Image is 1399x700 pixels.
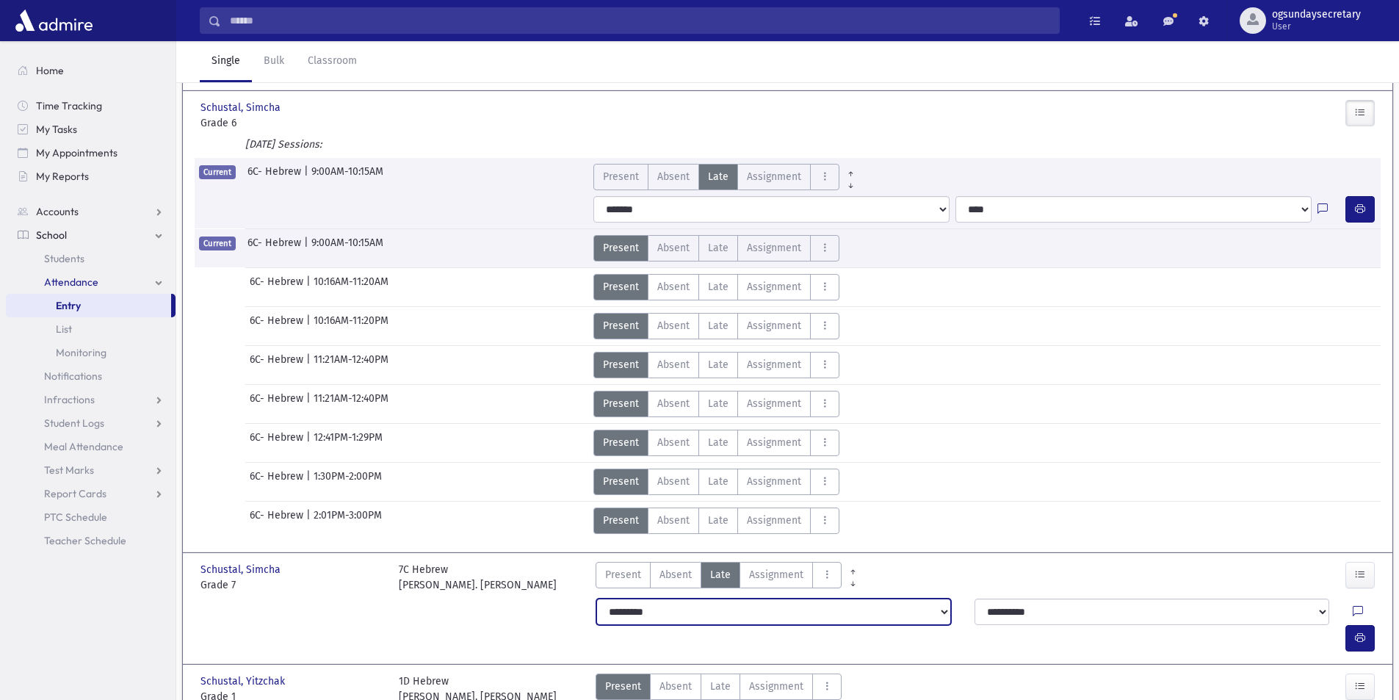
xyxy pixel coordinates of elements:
span: Accounts [36,205,79,218]
span: Grade 6 [200,115,384,131]
span: Absent [657,396,690,411]
a: My Tasks [6,118,176,141]
span: Absent [659,567,692,582]
a: Teacher Schedule [6,529,176,552]
span: Absent [657,279,690,295]
div: AttTypes [593,164,862,190]
div: AttTypes [596,562,842,593]
div: AttTypes [593,469,839,495]
span: Late [708,240,729,256]
span: 6C- Hebrew [250,508,306,534]
span: Assignment [747,279,801,295]
a: Entry [6,294,171,317]
span: Assignment [749,567,803,582]
span: | [306,313,314,339]
img: AdmirePro [12,6,96,35]
span: 6C- Hebrew [250,274,306,300]
a: PTC Schedule [6,505,176,529]
span: Late [708,318,729,333]
span: | [306,352,314,378]
span: My Tasks [36,123,77,136]
a: Notifications [6,364,176,388]
span: | [304,164,311,190]
span: 6C- Hebrew [250,391,306,417]
i: [DATE] Sessions: [245,138,322,151]
span: Late [708,279,729,295]
a: Accounts [6,200,176,223]
span: Late [708,169,729,184]
span: Late [708,474,729,489]
div: AttTypes [593,235,839,261]
span: | [304,235,311,261]
span: Teacher Schedule [44,534,126,547]
a: Student Logs [6,411,176,435]
span: Late [708,396,729,411]
span: 6C- Hebrew [247,235,304,261]
a: List [6,317,176,341]
span: Report Cards [44,487,106,500]
span: My Reports [36,170,89,183]
span: Absent [657,357,690,372]
span: Late [708,357,729,372]
span: Present [605,679,641,694]
span: 6C- Hebrew [250,313,306,339]
span: 1:30PM-2:00PM [314,469,382,495]
span: | [306,508,314,534]
span: | [306,274,314,300]
a: My Reports [6,165,176,188]
a: School [6,223,176,247]
div: AttTypes [593,274,839,300]
span: Infractions [44,393,95,406]
span: Current [199,237,236,250]
span: 9:00AM-10:15AM [311,235,383,261]
span: Assignment [747,474,801,489]
span: Present [603,396,639,411]
span: Present [605,567,641,582]
span: Schustal, Simcha [200,100,283,115]
div: 7C Hebrew [PERSON_NAME]. [PERSON_NAME] [399,562,557,593]
span: Student Logs [44,416,104,430]
span: Late [708,435,729,450]
span: Assignment [747,435,801,450]
span: | [306,430,314,456]
span: Schustal, Yitzchak [200,674,288,689]
span: Absent [657,240,690,256]
div: AttTypes [593,313,839,339]
span: | [306,391,314,417]
span: Late [710,567,731,582]
span: Assignment [747,396,801,411]
span: Present [603,318,639,333]
span: Meal Attendance [44,440,123,453]
span: 6C- Hebrew [250,352,306,378]
span: 12:41PM-1:29PM [314,430,383,456]
span: My Appointments [36,146,118,159]
span: User [1272,21,1361,32]
span: Absent [657,474,690,489]
a: Report Cards [6,482,176,505]
a: Monitoring [6,341,176,364]
span: 10:16AM-11:20AM [314,274,388,300]
span: List [56,322,72,336]
span: Present [603,513,639,528]
span: Time Tracking [36,99,102,112]
div: AttTypes [593,352,839,378]
a: Classroom [296,41,369,82]
a: Infractions [6,388,176,411]
span: Assignment [747,318,801,333]
span: Present [603,435,639,450]
span: Present [603,169,639,184]
div: AttTypes [593,508,839,534]
span: Absent [657,513,690,528]
span: Assignment [747,357,801,372]
span: Present [603,357,639,372]
a: Single [200,41,252,82]
span: Home [36,64,64,77]
span: PTC Schedule [44,510,107,524]
span: Monitoring [56,346,106,359]
span: Assignment [747,240,801,256]
span: Assignment [747,513,801,528]
span: 6C- Hebrew [250,430,306,456]
span: 2:01PM-3:00PM [314,508,382,534]
span: Absent [657,435,690,450]
span: 11:21AM-12:40PM [314,391,388,417]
